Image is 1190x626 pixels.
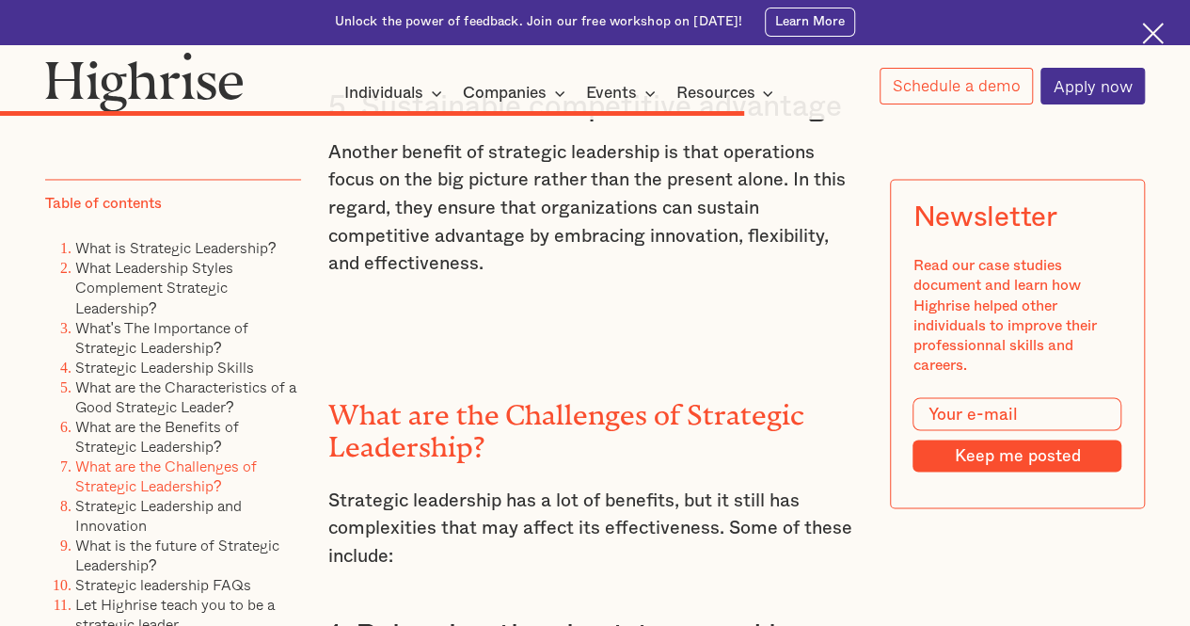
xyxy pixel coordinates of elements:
[328,487,863,570] p: Strategic leadership has a lot of benefits, but it still has complexities that may affect its eff...
[880,68,1033,104] a: Schedule a demo
[75,375,296,417] a: What are the Characteristics of a Good Strategic Leader?
[765,8,856,37] a: Learn More
[75,315,248,358] a: What's The Importance of Strategic Leadership?
[1040,68,1145,104] a: Apply now
[328,392,863,455] h2: What are the Challenges of Strategic Leadership?
[586,82,661,104] div: Events
[328,139,863,279] p: Another benefit of strategic leadership is that operations focus on the big picture rather than t...
[912,256,1121,375] div: Read our case studies document and learn how Highrise helped other individuals to improve their p...
[463,82,571,104] div: Companies
[675,82,779,104] div: Resources
[75,572,251,595] a: Strategic leadership FAQs
[344,82,448,104] div: Individuals
[335,13,743,31] div: Unlock the power of feedback. Join our free workshop on [DATE]!
[912,397,1121,431] input: Your e-mail
[675,82,754,104] div: Resources
[75,355,254,377] a: Strategic Leadership Skills
[463,82,547,104] div: Companies
[45,194,162,214] div: Table of contents
[75,454,257,496] a: What are the Challenges of Strategic Leadership?
[912,201,1056,233] div: Newsletter
[912,397,1121,472] form: Modal Form
[912,440,1121,471] input: Keep me posted
[75,256,233,318] a: What Leadership Styles Complement Strategic Leadership?
[328,304,863,332] p: ‍
[75,533,279,575] a: What is the future of Strategic Leadership?
[75,493,242,536] a: Strategic Leadership and Innovation
[75,414,239,457] a: What are the Benefits of Strategic Leadership?
[1142,23,1164,44] img: Cross icon
[586,82,637,104] div: Events
[344,82,423,104] div: Individuals
[45,52,244,112] img: Highrise logo
[75,236,277,259] a: What is Strategic Leadership?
